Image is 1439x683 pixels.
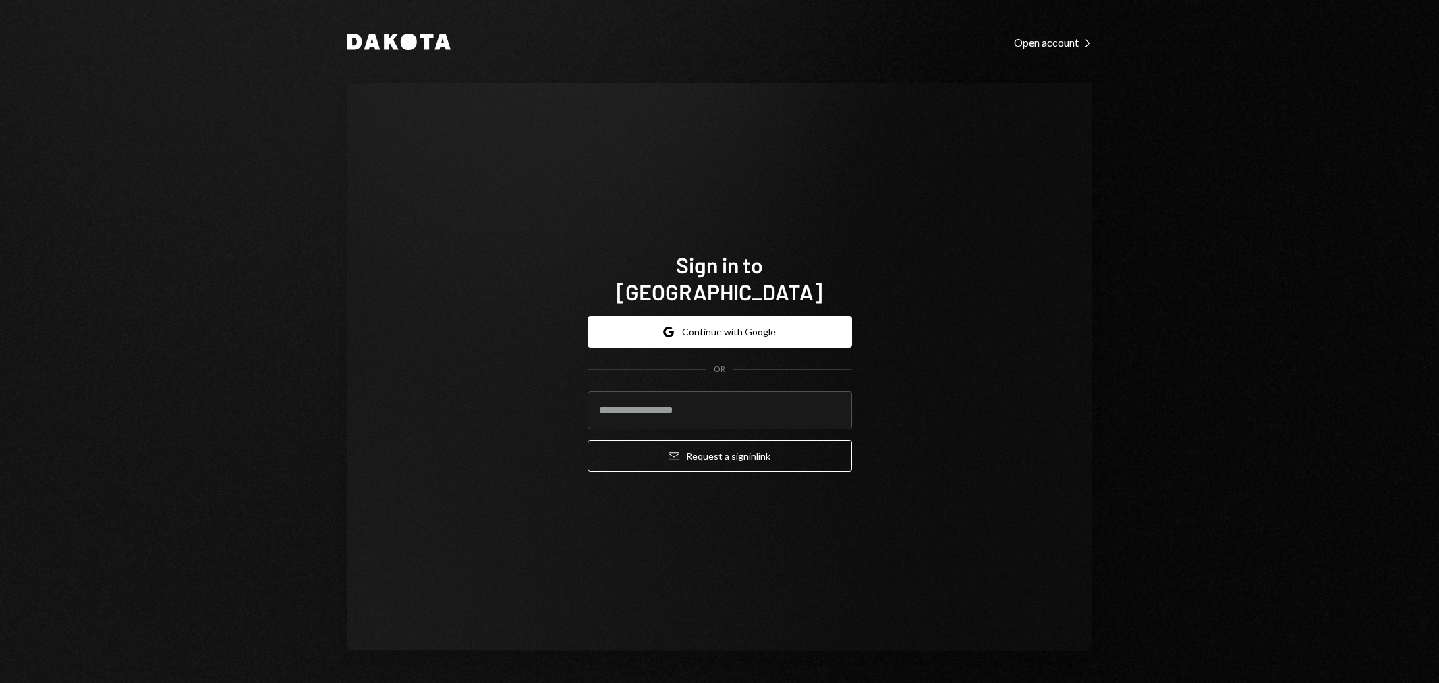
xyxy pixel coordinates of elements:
[1014,36,1092,49] div: Open account
[588,251,852,305] h1: Sign in to [GEOGRAPHIC_DATA]
[714,364,725,375] div: OR
[588,440,852,472] button: Request a signinlink
[1014,34,1092,49] a: Open account
[588,316,852,348] button: Continue with Google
